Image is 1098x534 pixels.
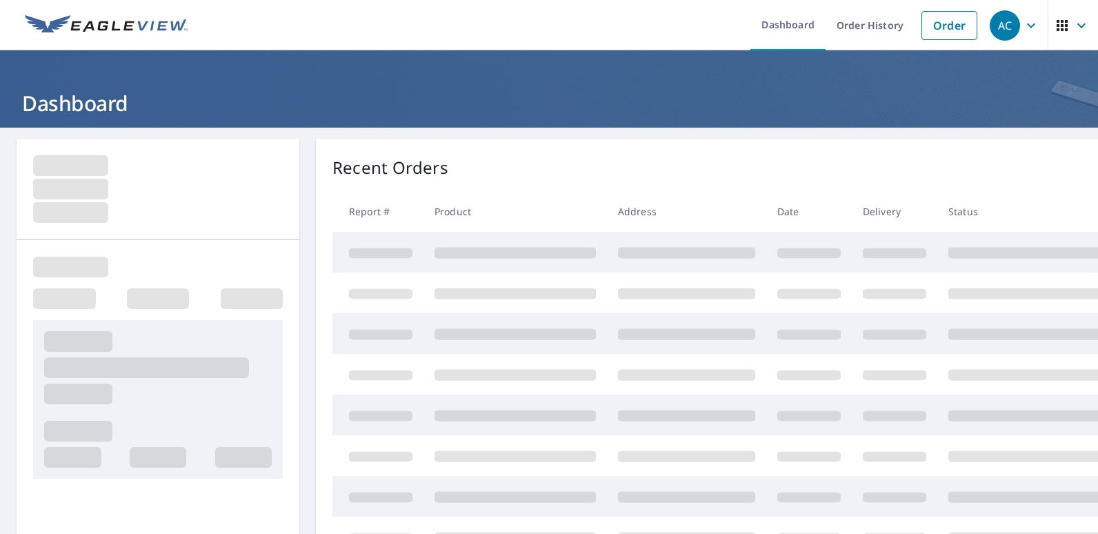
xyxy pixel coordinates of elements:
th: Product [423,191,607,232]
img: EV Logo [25,15,188,36]
th: Address [607,191,766,232]
div: AC [990,10,1020,41]
th: Date [766,191,852,232]
p: Recent Orders [332,155,448,180]
th: Report # [332,191,423,232]
h1: Dashboard [17,89,1081,117]
a: Order [921,11,977,40]
th: Delivery [852,191,937,232]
